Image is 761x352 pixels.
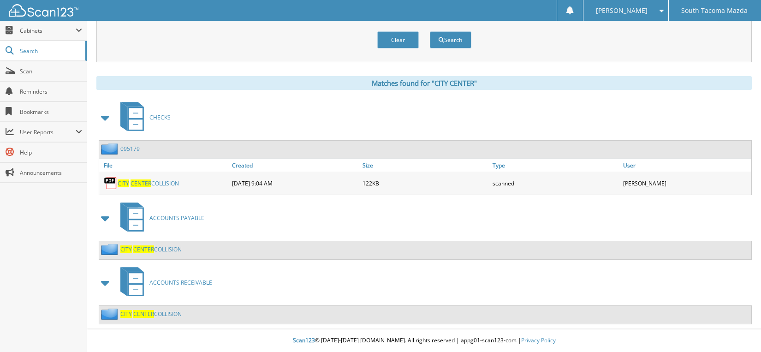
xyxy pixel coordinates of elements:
[87,329,761,352] div: © [DATE]-[DATE] [DOMAIN_NAME]. All rights reserved | appg01-scan123-com |
[101,244,120,255] img: folder2.png
[149,214,204,222] span: ACCOUNTS PAYABLE
[131,179,151,187] span: CENTER
[521,336,556,344] a: Privacy Policy
[99,159,230,172] a: File
[596,8,648,13] span: [PERSON_NAME]
[715,308,761,352] iframe: Chat Widget
[96,76,752,90] div: Matches found for "CITY CENTER"
[101,143,120,155] img: folder2.png
[360,174,491,192] div: 122KB
[430,31,471,48] button: Search
[120,245,132,253] span: CITY
[681,8,748,13] span: South Tacoma Mazda
[133,245,154,253] span: CENTER
[120,145,140,153] a: 095179
[621,159,751,172] a: User
[20,88,82,95] span: Reminders
[490,174,621,192] div: scanned
[230,159,360,172] a: Created
[20,67,82,75] span: Scan
[9,4,78,17] img: scan123-logo-white.svg
[230,174,360,192] div: [DATE] 9:04 AM
[20,169,82,177] span: Announcements
[621,174,751,192] div: [PERSON_NAME]
[118,179,129,187] span: CITY
[293,336,315,344] span: Scan123
[360,159,491,172] a: Size
[20,108,82,116] span: Bookmarks
[115,99,171,136] a: CHECKS
[118,179,179,187] a: CITY CENTERCOLLISION
[377,31,419,48] button: Clear
[101,308,120,320] img: folder2.png
[115,264,212,301] a: ACCOUNTS RECEIVABLE
[149,279,212,286] span: ACCOUNTS RECEIVABLE
[115,200,204,236] a: ACCOUNTS PAYABLE
[104,176,118,190] img: PDF.png
[120,310,132,318] span: CITY
[490,159,621,172] a: Type
[120,310,182,318] a: CITY CENTERCOLLISION
[20,128,76,136] span: User Reports
[20,27,76,35] span: Cabinets
[120,245,182,253] a: CITY CENTERCOLLISION
[20,149,82,156] span: Help
[133,310,154,318] span: CENTER
[20,47,81,55] span: Search
[149,113,171,121] span: CHECKS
